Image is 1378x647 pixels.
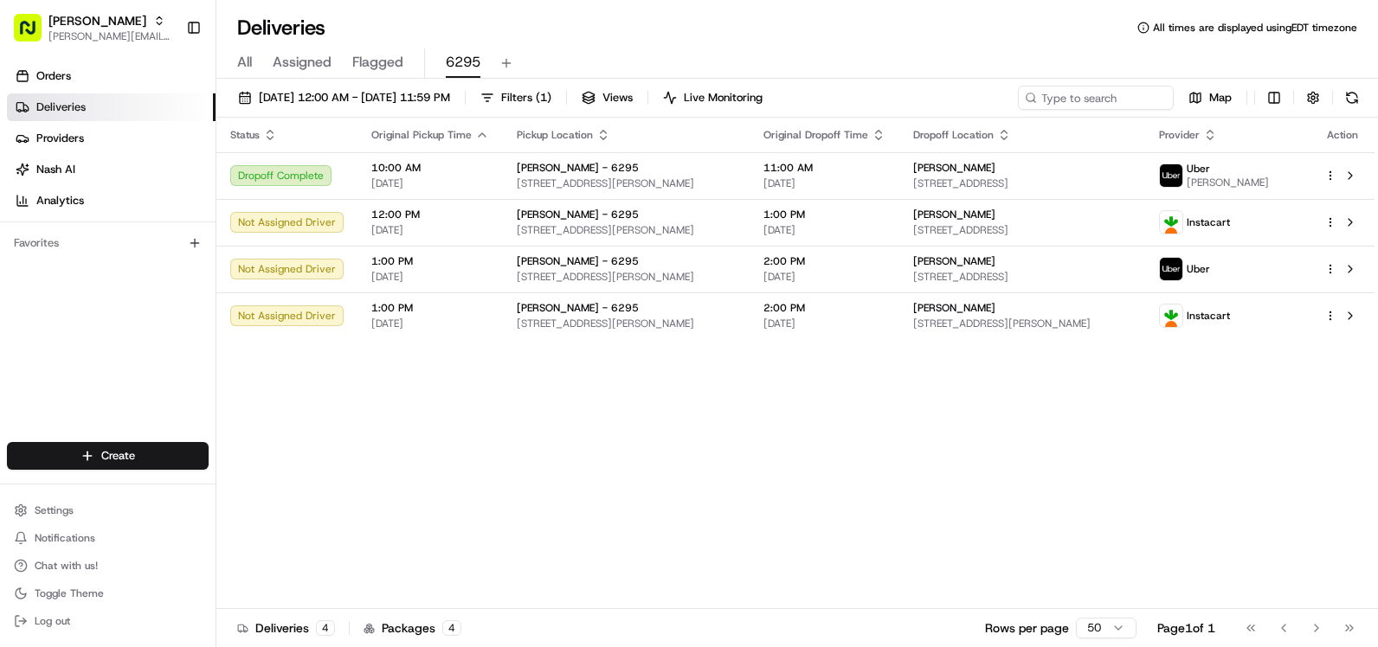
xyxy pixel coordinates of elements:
div: 4 [316,620,335,636]
span: Settings [35,503,74,517]
span: 10:00 AM [371,161,489,175]
span: [PERSON_NAME] - 6295 [517,254,639,268]
a: Orders [7,62,216,90]
button: Views [574,86,641,110]
button: [PERSON_NAME][EMAIL_ADDRESS][PERSON_NAME][DOMAIN_NAME] [48,29,172,43]
span: [STREET_ADDRESS] [913,270,1132,284]
span: [STREET_ADDRESS] [913,176,1132,190]
span: [DATE] [763,317,885,330]
span: All times are displayed using EDT timezone [1153,21,1357,35]
span: [PERSON_NAME] - 6295 [517,301,639,315]
div: Action [1324,128,1361,142]
span: [DATE] [763,270,885,284]
button: [PERSON_NAME][PERSON_NAME][EMAIL_ADDRESS][PERSON_NAME][DOMAIN_NAME] [7,7,179,48]
button: Live Monitoring [655,86,770,110]
span: Instacart [1187,309,1230,323]
img: profile_instacart_ahold_partner.png [1160,304,1182,327]
span: [DATE] [371,176,489,190]
span: Analytics [36,193,84,208]
input: Type to search [1018,86,1174,110]
button: Settings [7,498,209,522]
span: 11:00 AM [763,161,885,175]
span: All [237,52,252,73]
h1: Deliveries [237,14,325,42]
span: [STREET_ADDRESS][PERSON_NAME] [913,317,1132,330]
span: [DATE] [371,270,489,284]
img: profile_uber_ahold_partner.png [1160,258,1182,280]
div: 4 [442,620,461,636]
span: Status [230,128,260,142]
button: Map [1181,86,1240,110]
span: [STREET_ADDRESS] [913,223,1132,237]
div: Page 1 of 1 [1157,619,1215,637]
span: 12:00 PM [371,208,489,221]
span: [STREET_ADDRESS][PERSON_NAME] [517,223,736,237]
span: 2:00 PM [763,254,885,268]
span: Chat with us! [35,559,98,573]
a: Providers [7,125,216,152]
span: [DATE] [371,223,489,237]
span: 2:00 PM [763,301,885,315]
button: [PERSON_NAME] [48,12,146,29]
div: Favorites [7,229,209,257]
span: Original Pickup Time [371,128,472,142]
span: Live Monitoring [684,90,763,106]
span: Orders [36,68,71,84]
span: Views [602,90,633,106]
span: [STREET_ADDRESS][PERSON_NAME] [517,317,736,330]
div: Deliveries [237,619,335,637]
span: Pickup Location [517,128,593,142]
span: Uber [1187,262,1210,276]
span: 1:00 PM [371,254,489,268]
p: Rows per page [985,619,1069,637]
span: 1:00 PM [763,208,885,221]
button: Refresh [1340,86,1364,110]
span: Toggle Theme [35,586,104,600]
span: [PERSON_NAME] [913,208,995,221]
span: Original Dropoff Time [763,128,868,142]
span: [STREET_ADDRESS][PERSON_NAME] [517,176,736,190]
span: Nash AI [36,162,75,177]
div: Packages [364,619,461,637]
span: [PERSON_NAME] [913,254,995,268]
button: Toggle Theme [7,581,209,605]
span: Create [101,448,135,464]
span: Map [1209,90,1232,106]
a: Analytics [7,187,216,215]
span: Assigned [273,52,332,73]
button: Filters(1) [473,86,559,110]
span: [DATE] [763,223,885,237]
span: [STREET_ADDRESS][PERSON_NAME] [517,270,736,284]
span: Providers [36,131,84,146]
button: Chat with us! [7,554,209,578]
span: [DATE] 12:00 AM - [DATE] 11:59 PM [259,90,450,106]
span: [PERSON_NAME] [1187,176,1269,189]
button: [DATE] 12:00 AM - [DATE] 11:59 PM [230,86,458,110]
span: 6295 [446,52,480,73]
button: Log out [7,609,209,633]
span: 1:00 PM [371,301,489,315]
span: [PERSON_NAME] - 6295 [517,161,639,175]
button: Create [7,442,209,470]
span: Filters [501,90,551,106]
span: Provider [1159,128,1200,142]
a: Deliveries [7,93,216,121]
span: ( 1 ) [536,90,551,106]
span: Dropoff Location [913,128,994,142]
span: [PERSON_NAME] [913,161,995,175]
span: [PERSON_NAME] - 6295 [517,208,639,221]
span: Uber [1187,162,1210,176]
span: Log out [35,614,70,628]
span: [PERSON_NAME] [913,301,995,315]
span: Deliveries [36,99,86,115]
a: Nash AI [7,156,216,183]
button: Notifications [7,526,209,550]
span: Notifications [35,531,95,545]
span: Flagged [352,52,403,73]
img: profile_uber_ahold_partner.png [1160,164,1182,187]
span: Instacart [1187,215,1230,229]
span: [DATE] [371,317,489,330]
img: profile_instacart_ahold_partner.png [1160,211,1182,234]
